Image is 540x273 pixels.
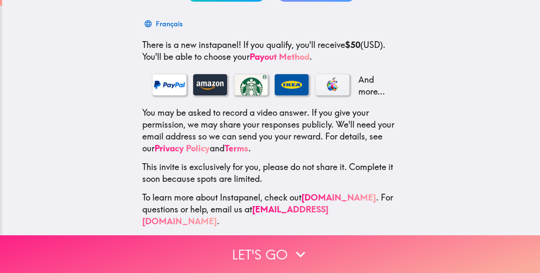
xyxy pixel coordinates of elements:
p: To learn more about Instapanel, check out . For questions or help, email us at . [142,192,400,227]
button: Français [142,15,186,32]
p: This invite is exclusively for you, please do not share it. Complete it soon because spots are li... [142,161,400,185]
a: Payout Method [250,51,309,62]
a: Privacy Policy [155,143,210,153]
div: Français [156,18,183,30]
p: And more... [356,74,390,97]
p: You may be asked to record a video answer. If you give your permission, we may share your respons... [142,107,400,154]
a: [DOMAIN_NAME] [301,192,376,203]
a: [EMAIL_ADDRESS][DOMAIN_NAME] [142,204,329,226]
p: If you qualify, you'll receive (USD) . You'll be able to choose your . [142,39,400,63]
b: $50 [345,39,360,50]
span: There is a new instapanel! [142,39,241,50]
a: Terms [225,143,248,153]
